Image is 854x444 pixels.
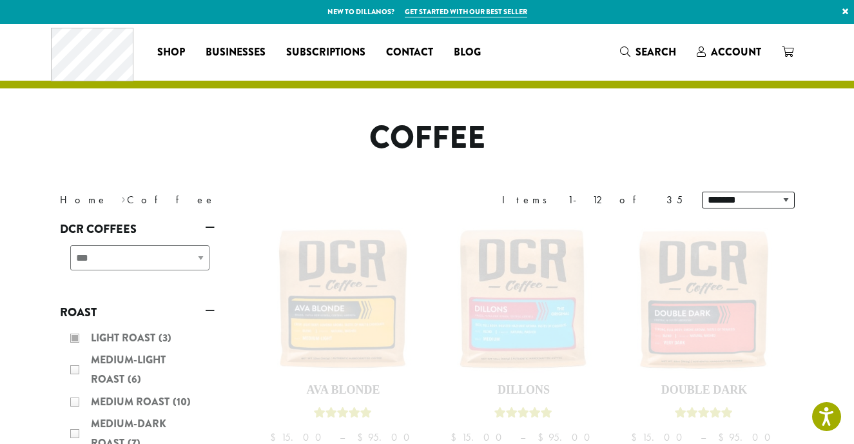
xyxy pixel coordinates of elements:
a: Roast [60,301,215,323]
a: Search [610,41,686,63]
span: Businesses [206,45,266,61]
a: Home [60,193,108,207]
span: Contact [386,45,433,61]
a: Shop [147,42,195,63]
span: Shop [157,45,185,61]
span: Subscriptions [286,45,365,61]
div: DCR Coffees [60,240,215,286]
span: › [121,188,126,208]
span: Blog [454,45,481,61]
span: Search [636,45,676,59]
span: Account [711,45,761,59]
div: Items 1-12 of 35 [502,192,683,208]
a: Get started with our best seller [405,6,527,17]
h1: Coffee [50,119,804,157]
a: DCR Coffees [60,218,215,240]
nav: Breadcrumb [60,192,408,208]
